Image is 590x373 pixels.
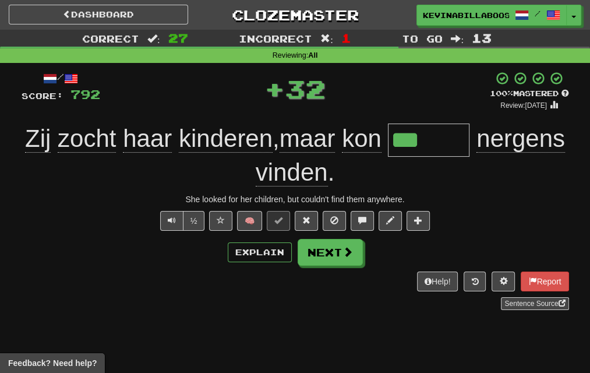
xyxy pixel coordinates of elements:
span: kinderen [179,125,273,153]
span: Correct [82,33,139,44]
button: ½ [183,211,205,231]
button: 🧠 [237,211,262,231]
span: Open feedback widget [8,357,97,369]
a: Kevinabillaboosa / [416,5,567,26]
button: Next [298,239,363,266]
span: : [147,34,160,44]
span: nergens [476,125,565,153]
span: To go [402,33,443,44]
a: Clozemaster [206,5,385,25]
span: 100 % [490,89,513,98]
span: 1 [341,31,351,45]
button: Help! [417,272,458,291]
span: , [25,125,388,152]
span: maar [280,125,335,153]
span: + [264,71,285,106]
button: Add to collection (alt+a) [407,211,430,231]
small: Review: [DATE] [500,101,547,110]
span: 792 [70,87,100,101]
button: Round history (alt+y) [464,272,486,291]
button: Discuss sentence (alt+u) [351,211,374,231]
a: Sentence Source [501,297,568,310]
a: Dashboard [9,5,188,24]
span: / [535,9,540,17]
span: zocht [58,125,116,153]
span: 13 [472,31,492,45]
button: Reset to 0% Mastered (alt+r) [295,211,318,231]
span: 32 [285,74,326,103]
div: Mastered [490,89,569,99]
button: Play sentence audio (ctl+space) [160,211,183,231]
span: Incorrect [239,33,312,44]
span: : [320,34,333,44]
span: : [451,34,464,44]
span: kon [342,125,381,153]
button: Favorite sentence (alt+f) [209,211,232,231]
div: Text-to-speech controls [158,211,205,231]
span: vinden [256,159,328,186]
button: Report [521,272,568,291]
span: Kevinabillaboosa [423,10,509,20]
button: Explain [228,242,292,262]
span: haar [123,125,172,153]
div: She looked for her children, but couldn't find them anywhere. [22,193,569,205]
span: Zij [25,125,51,153]
div: / [22,71,100,86]
span: Score: [22,91,63,101]
span: 27 [168,31,188,45]
button: Ignore sentence (alt+i) [323,211,346,231]
strong: All [308,51,317,59]
button: Set this sentence to 100% Mastered (alt+m) [267,211,290,231]
button: Edit sentence (alt+d) [379,211,402,231]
